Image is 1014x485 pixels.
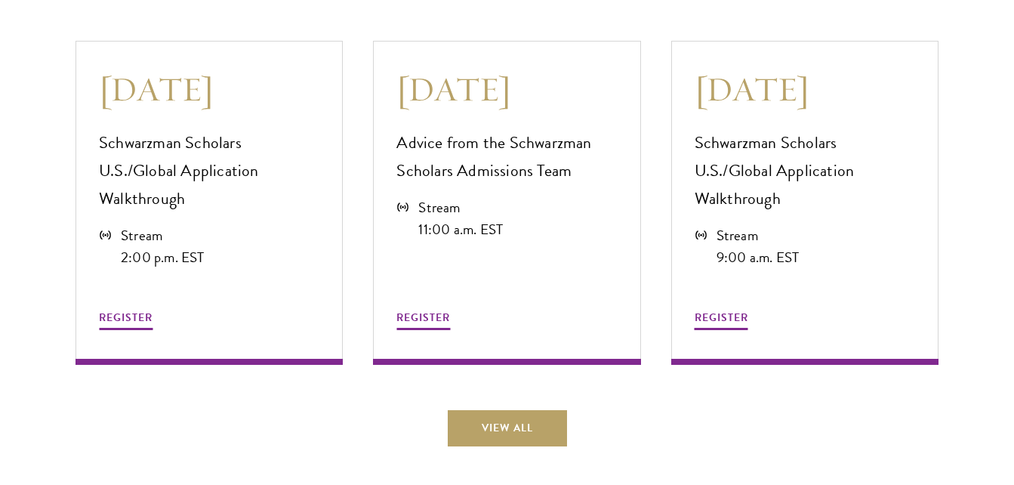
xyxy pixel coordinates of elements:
[373,41,640,364] a: [DATE] Advice from the Schwarzman Scholars Admissions Team Stream 11:00 a.m. EST REGISTER
[717,224,800,246] div: Stream
[396,68,617,110] h3: [DATE]
[418,218,503,240] div: 11:00 a.m. EST
[121,224,205,246] div: Stream
[671,41,938,364] a: [DATE] Schwarzman Scholars U.S./Global Application Walkthrough Stream 9:00 a.m. EST REGISTER
[76,41,343,364] a: [DATE] Schwarzman Scholars U.S./Global Application Walkthrough Stream 2:00 p.m. EST REGISTER
[396,129,617,185] p: Advice from the Schwarzman Scholars Admissions Team
[695,310,748,326] span: REGISTER
[99,68,319,110] h3: [DATE]
[695,129,915,213] p: Schwarzman Scholars U.S./Global Application Walkthrough
[99,129,319,213] p: Schwarzman Scholars U.S./Global Application Walkthrough
[695,308,748,332] button: REGISTER
[99,310,153,326] span: REGISTER
[99,308,153,332] button: REGISTER
[717,246,800,268] div: 9:00 a.m. EST
[418,196,503,218] div: Stream
[448,410,567,446] a: View All
[695,68,915,110] h3: [DATE]
[396,310,450,326] span: REGISTER
[121,246,205,268] div: 2:00 p.m. EST
[396,308,450,332] button: REGISTER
